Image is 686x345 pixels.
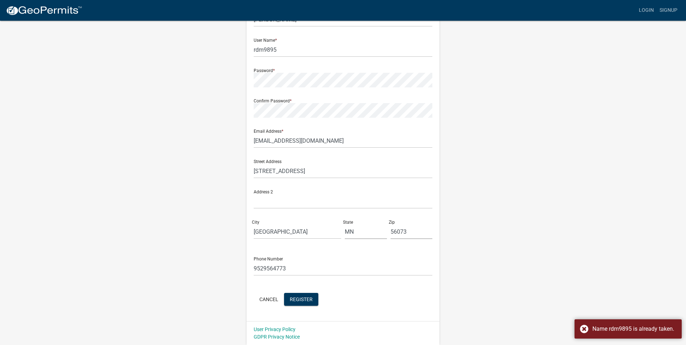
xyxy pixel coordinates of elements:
[657,4,680,17] a: Signup
[592,325,676,333] div: Name rdm9895 is already taken.
[636,4,657,17] a: Login
[290,296,313,302] span: Register
[254,326,295,332] a: User Privacy Policy
[254,334,300,340] a: GDPR Privacy Notice
[254,293,284,306] button: Cancel
[284,293,318,306] button: Register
